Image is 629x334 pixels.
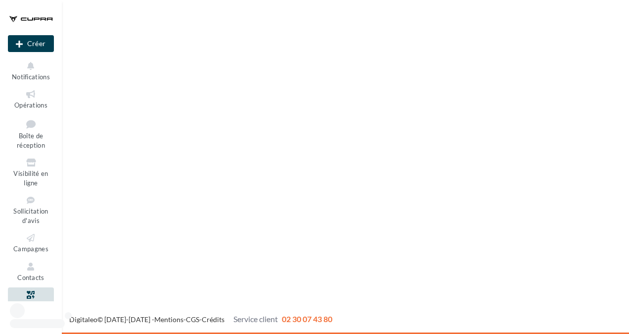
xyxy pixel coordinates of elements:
[233,314,278,324] span: Service client
[12,73,50,81] span: Notifications
[8,155,54,189] a: Visibilité en ligne
[8,58,54,83] button: Notifications
[69,315,97,324] a: Digitaleo
[13,207,48,224] span: Sollicitation d'avis
[8,115,54,152] a: Boîte de réception
[13,169,48,187] span: Visibilité en ligne
[8,259,54,283] a: Contacts
[14,101,47,109] span: Opérations
[69,315,332,324] span: © [DATE]-[DATE] - - -
[154,315,183,324] a: Mentions
[186,315,199,324] a: CGS
[282,314,332,324] span: 02 30 07 43 80
[8,193,54,226] a: Sollicitation d'avis
[17,274,45,281] span: Contacts
[8,287,54,312] a: Médiathèque
[8,35,54,52] div: Nouvelle campagne
[8,230,54,255] a: Campagnes
[8,87,54,111] a: Opérations
[17,132,45,149] span: Boîte de réception
[13,245,48,253] span: Campagnes
[202,315,225,324] a: Crédits
[8,35,54,52] button: Créer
